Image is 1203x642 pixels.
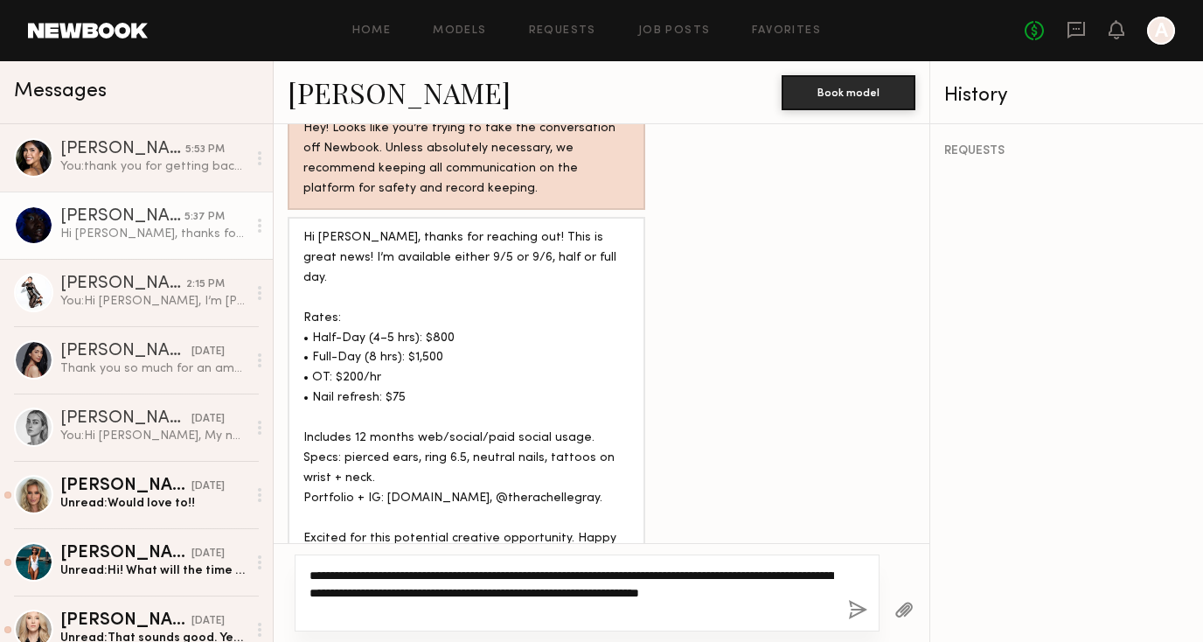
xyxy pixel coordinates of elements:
a: Requests [529,25,596,37]
div: [DATE] [191,478,225,495]
div: [DATE] [191,546,225,562]
div: You: Hi [PERSON_NAME], My name is [PERSON_NAME], and I’m reaching out to check your availability ... [60,428,247,444]
div: Unread: Would love to!! [60,495,247,512]
button: Book model [782,75,915,110]
a: Home [352,25,392,37]
div: Thank you so much for an amazing shoot ! I had a wonderful time with you and your lovely family do [60,360,247,377]
div: History [944,86,1189,106]
div: 5:53 PM [185,142,225,158]
div: [PERSON_NAME] [60,343,191,360]
a: Job Posts [638,25,711,37]
div: [PERSON_NAME] [PERSON_NAME] [60,478,191,495]
div: Hi [PERSON_NAME], thanks for reaching out! This is great news! I’m available either 9/5 or 9/6, h... [60,226,247,242]
div: [PERSON_NAME] [60,208,184,226]
div: [DATE] [191,411,225,428]
div: [DATE] [191,613,225,630]
div: 5:37 PM [184,209,225,226]
div: Unread: Hi! What will the time be? [60,562,247,579]
div: [PERSON_NAME] [60,545,191,562]
div: You: Hi [PERSON_NAME], I’m [PERSON_NAME] with The Fine Jewelry Concierge! We’re shooting in [GEOG... [60,293,247,310]
div: [PERSON_NAME] R. [60,612,191,630]
span: Messages [14,81,107,101]
div: Hey! Looks like you’re trying to take the conversation off Newbook. Unless absolutely necessary, ... [303,119,629,199]
div: [DATE] [191,344,225,360]
div: [PERSON_NAME] O. [60,410,191,428]
a: Models [433,25,486,37]
div: [PERSON_NAME] [60,276,186,293]
a: Favorites [752,25,821,37]
a: [PERSON_NAME] [288,73,511,111]
div: You: thank you for getting back to me so quickly! I will! [60,158,247,175]
div: [PERSON_NAME] [60,141,185,158]
a: A [1147,17,1175,45]
div: 2:15 PM [186,276,225,293]
a: Book model [782,84,915,99]
div: REQUESTS [944,145,1189,157]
